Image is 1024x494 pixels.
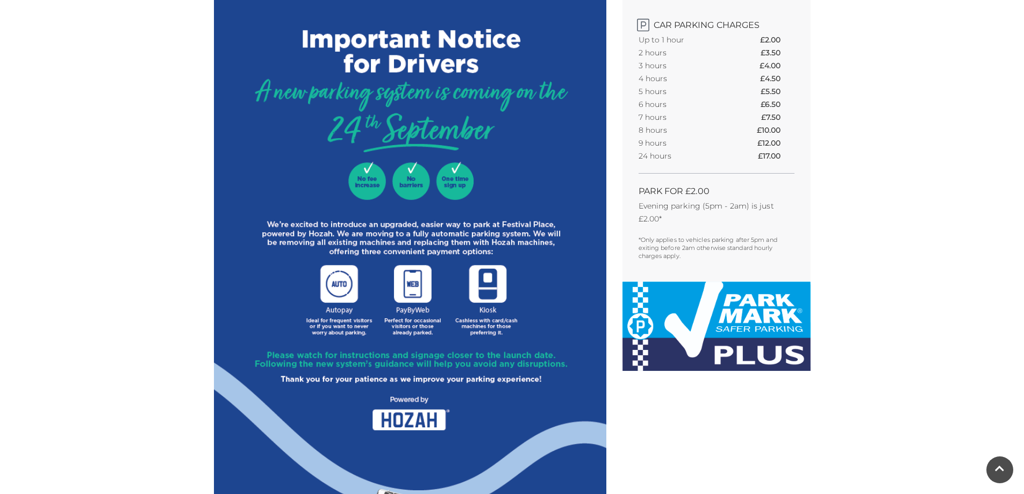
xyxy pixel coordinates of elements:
[622,282,811,371] img: Park-Mark-Plus-LG.jpeg
[639,72,725,85] th: 4 hours
[639,199,794,225] p: Evening parking (5pm - 2am) is just £2.00*
[761,98,794,111] th: £6.50
[639,149,725,162] th: 24 hours
[639,111,725,124] th: 7 hours
[761,85,794,98] th: £5.50
[639,236,794,260] p: *Only applies to vehicles parking after 5pm and exiting before 2am otherwise standard hourly char...
[639,59,725,72] th: 3 hours
[761,111,794,124] th: £7.50
[639,186,794,196] h2: PARK FOR £2.00
[639,98,725,111] th: 6 hours
[639,15,794,30] h2: Car Parking Charges
[639,124,725,137] th: 8 hours
[757,137,794,149] th: £12.00
[639,33,725,46] th: Up to 1 hour
[639,85,725,98] th: 5 hours
[757,124,794,137] th: £10.00
[760,59,794,72] th: £4.00
[761,46,794,59] th: £3.50
[639,46,725,59] th: 2 hours
[760,72,794,85] th: £4.50
[760,33,794,46] th: £2.00
[758,149,794,162] th: £17.00
[639,137,725,149] th: 9 hours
